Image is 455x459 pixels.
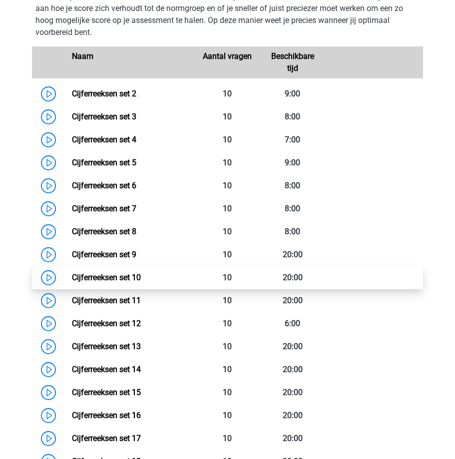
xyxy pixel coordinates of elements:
a: Cijferreeksen set 12 [72,319,141,328]
a: Cijferreeksen set 4 [72,135,136,144]
a: Cijferreeksen set 15 [72,388,141,397]
a: Cijferreeksen set 3 [72,112,136,121]
a: Cijferreeksen set 17 [72,434,141,443]
a: Cijferreeksen set 6 [72,181,136,190]
div: Naam [64,50,195,74]
a: Cijferreeksen set 16 [72,411,141,420]
a: Cijferreeksen set 5 [72,158,136,167]
div: Aantal vragen [195,50,260,74]
a: Cijferreeksen set 7 [72,204,136,213]
a: Cijferreeksen set 13 [72,342,141,351]
a: Cijferreeksen set 14 [72,365,141,374]
div: Beschikbare tijd [260,50,326,74]
a: Cijferreeksen set 11 [72,296,141,305]
a: Cijferreeksen set 10 [72,273,141,282]
a: Cijferreeksen set 9 [72,250,136,259]
a: Cijferreeksen set 2 [72,89,136,98]
a: Cijferreeksen set 8 [72,227,136,236]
